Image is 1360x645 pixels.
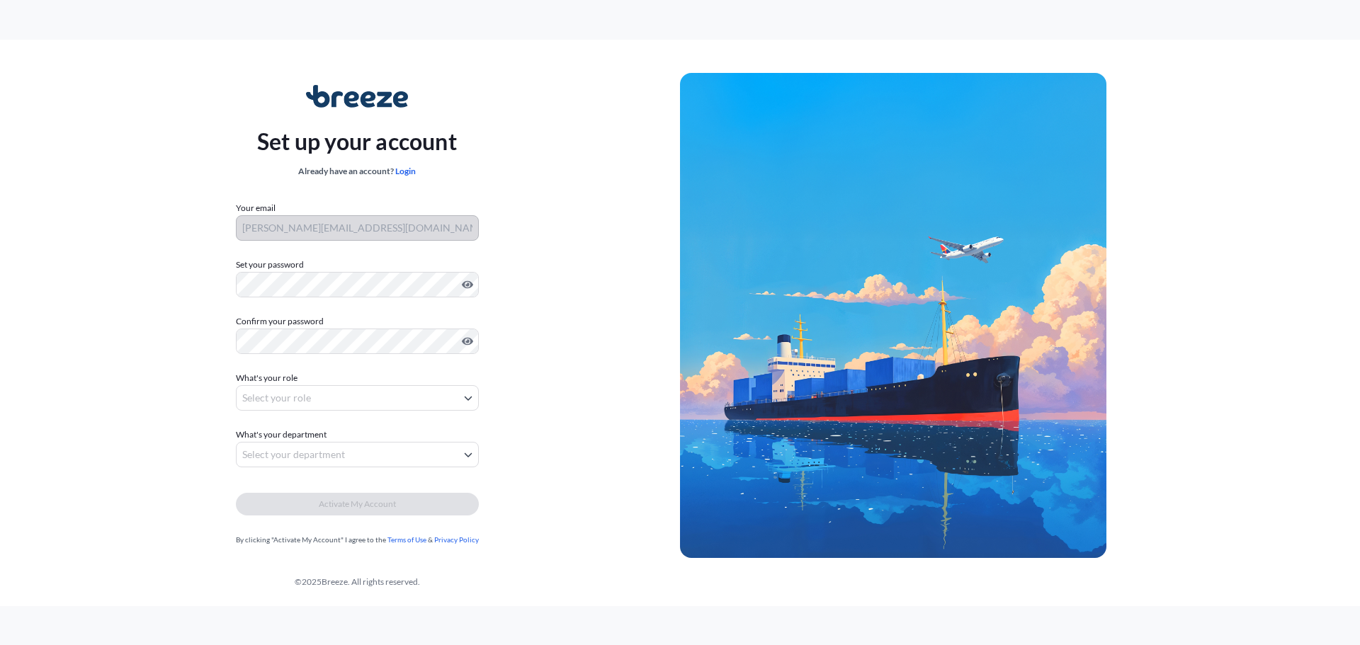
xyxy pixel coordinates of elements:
a: Terms of Use [387,535,426,544]
span: What's your role [236,371,297,385]
input: Your email address [236,215,479,241]
button: Select your role [236,385,479,411]
a: Privacy Policy [434,535,479,544]
a: Login [395,166,416,176]
span: Select your department [242,447,345,462]
div: Already have an account? [257,164,457,178]
button: Select your department [236,442,479,467]
button: Activate My Account [236,493,479,515]
label: Your email [236,201,276,215]
div: By clicking "Activate My Account" I agree to the & [236,532,479,547]
button: Show password [462,279,473,290]
img: Breeze [306,85,409,108]
p: Set up your account [257,125,457,159]
span: Activate My Account [319,497,396,511]
button: Show password [462,336,473,347]
span: What's your department [236,428,327,442]
span: Select your role [242,391,311,405]
label: Confirm your password [236,314,479,329]
div: © 2025 Breeze. All rights reserved. [34,575,680,589]
label: Set your password [236,258,479,272]
img: Ship illustration [680,73,1106,557]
